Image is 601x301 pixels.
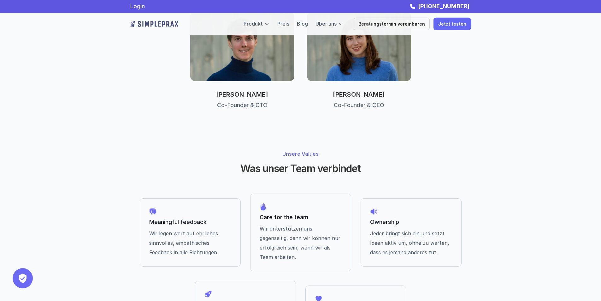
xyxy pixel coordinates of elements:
p: [PERSON_NAME] [190,91,294,98]
a: Produkt [244,21,263,27]
a: Über uns [315,21,337,27]
a: Beratungstermin vereinbaren [354,18,430,30]
a: Blog [297,21,308,27]
a: Preis [277,21,289,27]
p: [PERSON_NAME] [307,91,411,98]
a: Jetzt testen [433,18,471,30]
a: Login [130,3,145,9]
p: Jetzt testen [438,21,466,27]
p: Ownership [370,219,452,226]
p: Wir legen wert auf ehrliches sinnvolles, empathisches Feedback in alle Richtungen. [149,229,231,257]
h2: Was unser Team verbindet [222,163,380,175]
p: Co-Founder & CTO [190,101,294,109]
p: Jeder bringt sich ein und setzt Ideen aktiv um, ohne zu warten, dass es jemand anderes tut. [370,229,452,257]
p: Co-Founder & CEO [307,101,411,109]
p: Beratungstermin vereinbaren [358,21,425,27]
p: Unsere Values [180,150,422,158]
a: [PHONE_NUMBER] [416,3,471,9]
p: Wir unterstützen uns gegenseitig, denn wir können nur erfolgreich sein, wenn wir als Team arbeiten. [260,224,342,262]
strong: [PHONE_NUMBER] [418,3,469,9]
p: Care for the team [260,214,342,221]
p: Meaningful feedback [149,219,231,226]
